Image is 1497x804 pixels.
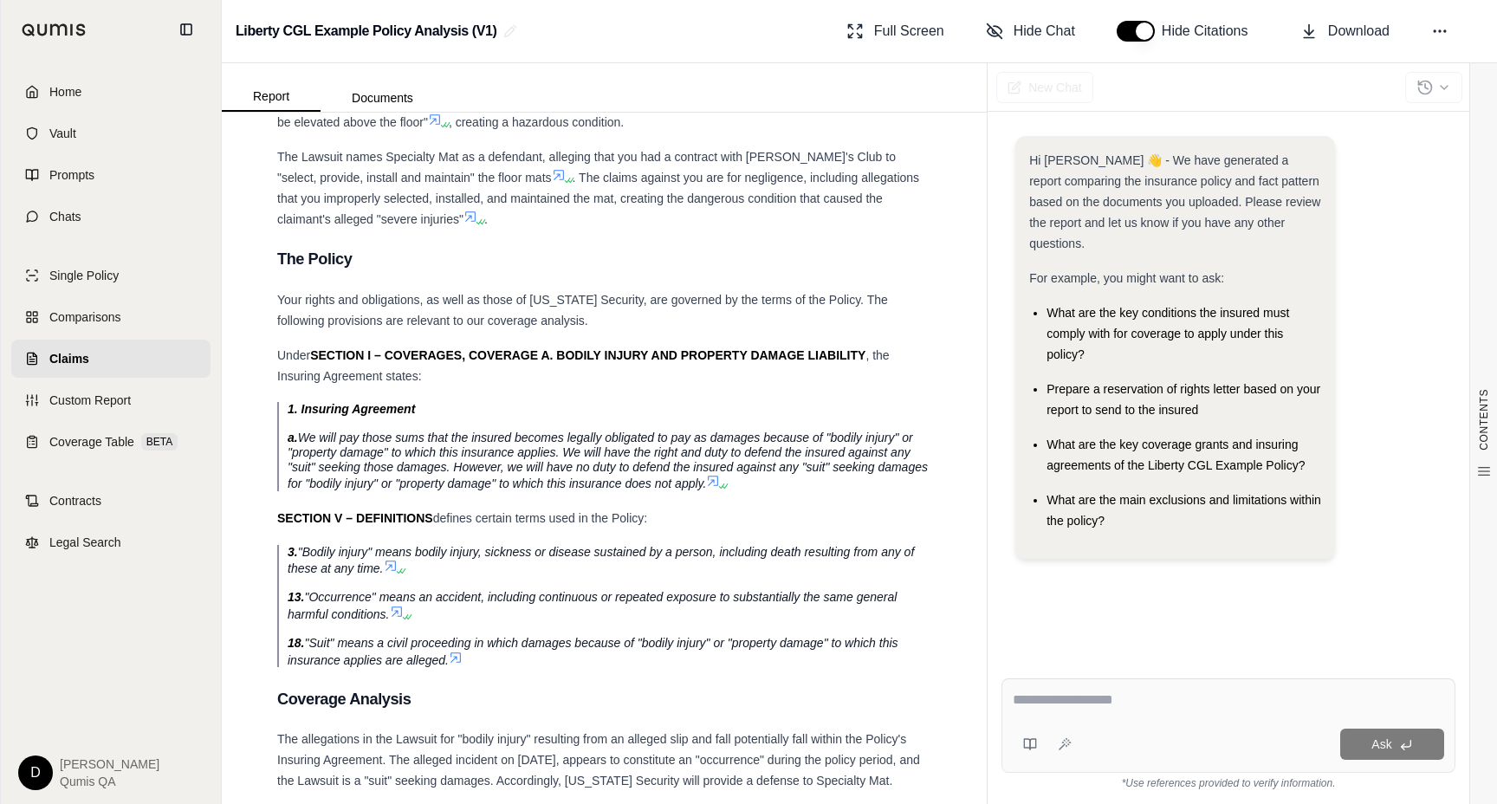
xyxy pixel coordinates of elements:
span: Under [277,348,310,362]
a: Coverage TableBETA [11,423,211,461]
span: Ask [1371,737,1391,751]
span: The allegations in the Lawsuit for "bodily injury" resulting from an alleged slip and fall potent... [277,732,920,788]
a: Claims [11,340,211,378]
img: Qumis Logo [22,23,87,36]
span: Hide Chat [1014,21,1075,42]
h2: Liberty CGL Example Policy Analysis (V1) [236,16,496,47]
a: Comparisons [11,298,211,336]
strong: 13. [288,590,304,604]
span: Comparisons [49,308,120,326]
span: What are the main exclusions and limitations within the policy? [1047,493,1321,528]
span: BETA [141,433,178,451]
span: The Lawsuit names Specialty Mat as a defendant, alleging that you had a contract with [PERSON_NAM... [277,150,896,185]
span: Custom Report [49,392,131,409]
span: "Bodily injury" means bodily injury, sickness or disease sustained by a person, including death r... [288,545,914,576]
span: Prepare a reservation of rights letter based on your report to send to the insured [1047,382,1320,417]
strong: a. [288,431,298,444]
a: Prompts [11,156,211,194]
a: Vault [11,114,211,152]
span: Your rights and obligations, as well as those of [US_STATE] Security, are governed by the terms o... [277,293,888,327]
strong: 1. Insuring Agreement [288,402,415,416]
button: Full Screen [839,14,951,49]
span: Vault [49,125,76,142]
span: What are the key conditions the insured must comply with for coverage to apply under this policy? [1047,306,1289,361]
span: defines certain terms used in the Policy: [433,511,647,525]
span: , the Insuring Agreement states: [277,348,890,383]
a: Contracts [11,482,211,520]
button: Hide Chat [979,14,1082,49]
a: Single Policy [11,256,211,295]
div: D [18,755,53,790]
span: Full Screen [874,21,944,42]
span: We will pay those sums that the insured becomes legally obligated to pay as damages because of "b... [288,431,928,490]
span: What are the key coverage grants and insuring agreements of the Liberty CGL Example Policy? [1047,438,1305,472]
a: Legal Search [11,523,211,561]
span: Hi [PERSON_NAME] 👋 - We have generated a report comparing the insurance policy and fact pattern b... [1029,153,1320,250]
span: "Suit" means a civil proceeding in which damages because of "bodily injury" or "property damage" ... [288,636,898,667]
strong: 3. [288,545,298,559]
strong: 18. [288,636,304,650]
strong: SECTION I – COVERAGES, COVERAGE A. BODILY INJURY AND PROPERTY DAMAGE LIABILITY [310,348,865,362]
button: Download [1293,14,1397,49]
button: Report [222,82,321,112]
span: "Occurrence" means an accident, including continuous or repeated exposure to substantially the sa... [288,590,897,621]
a: Custom Report [11,381,211,419]
span: Single Policy [49,267,119,284]
span: Home [49,83,81,100]
div: *Use references provided to verify information. [1001,773,1455,790]
span: Qumis QA [60,773,159,790]
span: Chats [49,208,81,225]
h3: The Policy [277,243,931,275]
button: Documents [321,84,444,112]
span: Hide Citations [1162,21,1259,42]
span: Claims [49,350,89,367]
a: Home [11,73,211,111]
h3: Coverage Analysis [277,684,931,715]
a: Chats [11,198,211,236]
span: Legal Search [49,534,121,551]
span: . The claims against you are for negligence, including allegations that you improperly selected, ... [277,171,919,226]
strong: SECTION V – DEFINITIONS [277,511,433,525]
span: . [484,212,488,226]
span: Download [1328,21,1390,42]
span: [PERSON_NAME] [60,755,159,773]
span: , creating a hazardous condition. [449,115,624,129]
button: Collapse sidebar [172,16,200,43]
span: CONTENTS [1477,389,1491,451]
span: Contracts [49,492,101,509]
span: Coverage Table [49,433,134,451]
span: Prompts [49,166,94,184]
button: Ask [1340,729,1444,760]
span: For example, you might want to ask: [1029,271,1224,285]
